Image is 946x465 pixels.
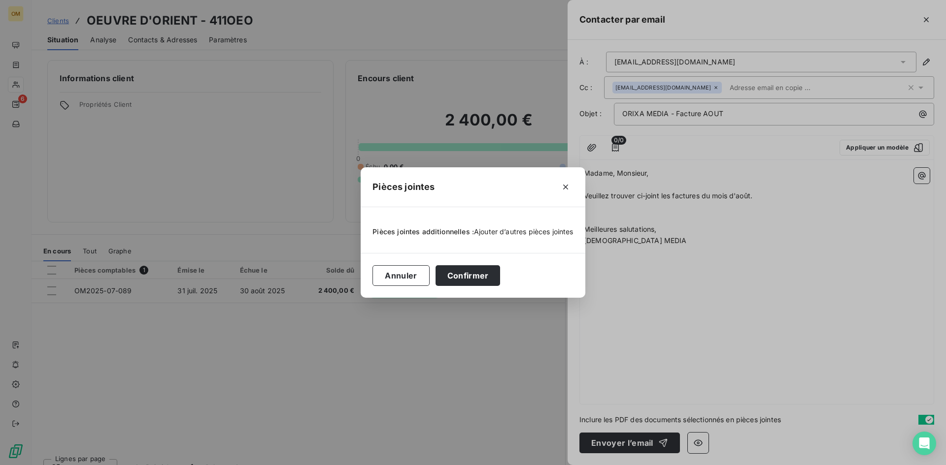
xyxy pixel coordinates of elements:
button: Confirmer [436,265,501,286]
span: Ajouter d’autres pièces jointes [474,227,574,236]
div: Open Intercom Messenger [912,432,936,455]
button: Annuler [372,265,429,286]
span: Pièces jointes additionnelles : [372,227,474,237]
h5: Pièces jointes [372,180,435,194]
